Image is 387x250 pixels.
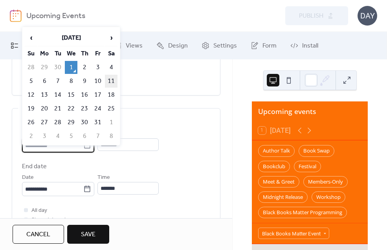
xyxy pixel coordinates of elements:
[213,41,237,51] span: Settings
[65,75,77,88] td: 8
[67,225,109,244] button: Save
[25,75,37,88] td: 5
[26,230,50,239] span: Cancel
[258,161,290,172] div: Bookclub
[294,161,321,172] div: Festival
[13,225,64,244] button: Cancel
[258,145,295,156] div: Author Talk
[65,47,77,60] th: We
[51,75,64,88] td: 7
[31,206,47,215] span: All day
[38,61,51,74] td: 29
[78,102,91,115] td: 23
[302,41,318,51] span: Install
[38,102,51,115] td: 20
[81,230,95,239] span: Save
[105,88,117,101] td: 18
[51,88,64,101] td: 14
[252,101,368,121] div: Upcoming events
[126,41,143,51] span: Views
[92,75,104,88] td: 10
[65,61,77,74] td: 1
[22,162,47,171] div: End date
[92,88,104,101] td: 17
[284,35,324,56] a: Install
[150,35,194,56] a: Design
[78,61,91,74] td: 2
[38,116,51,129] td: 27
[258,207,347,218] div: Black Books Matter Programming
[105,47,117,60] th: Sa
[108,35,149,56] a: Views
[92,61,104,74] td: 3
[258,191,308,203] div: Midnight Release
[38,130,51,143] td: 3
[25,102,37,115] td: 19
[51,116,64,129] td: 28
[78,47,91,60] th: Th
[196,35,243,56] a: Settings
[22,173,34,182] span: Date
[65,88,77,101] td: 15
[51,47,64,60] th: Tu
[38,75,51,88] td: 6
[51,130,64,143] td: 4
[97,173,110,182] span: Time
[105,75,117,88] td: 11
[92,102,104,115] td: 24
[92,47,104,60] th: Fr
[31,215,68,225] span: Show date only
[258,176,299,187] div: Meet & Greet
[65,116,77,129] td: 29
[92,116,104,129] td: 31
[312,191,345,203] div: Workshop
[25,130,37,143] td: 2
[25,88,37,101] td: 12
[105,30,117,46] span: ›
[25,116,37,129] td: 26
[25,61,37,74] td: 28
[38,88,51,101] td: 13
[358,6,377,26] div: DAY
[65,102,77,115] td: 22
[245,35,282,56] a: Form
[10,9,22,22] img: logo
[105,102,117,115] td: 25
[78,130,91,143] td: 6
[38,47,51,60] th: Mo
[299,145,334,156] div: Book Swap
[105,116,117,129] td: 1
[78,75,91,88] td: 9
[51,102,64,115] td: 21
[25,47,37,60] th: Su
[5,35,57,56] a: My Events
[38,29,104,46] th: [DATE]
[78,88,91,101] td: 16
[51,61,64,74] td: 30
[262,41,277,51] span: Form
[105,61,117,74] td: 4
[105,130,117,143] td: 8
[168,41,188,51] span: Design
[65,130,77,143] td: 5
[78,116,91,129] td: 30
[92,130,104,143] td: 7
[25,30,37,46] span: ‹
[303,176,348,187] div: Members-Only
[26,9,85,24] b: Upcoming Events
